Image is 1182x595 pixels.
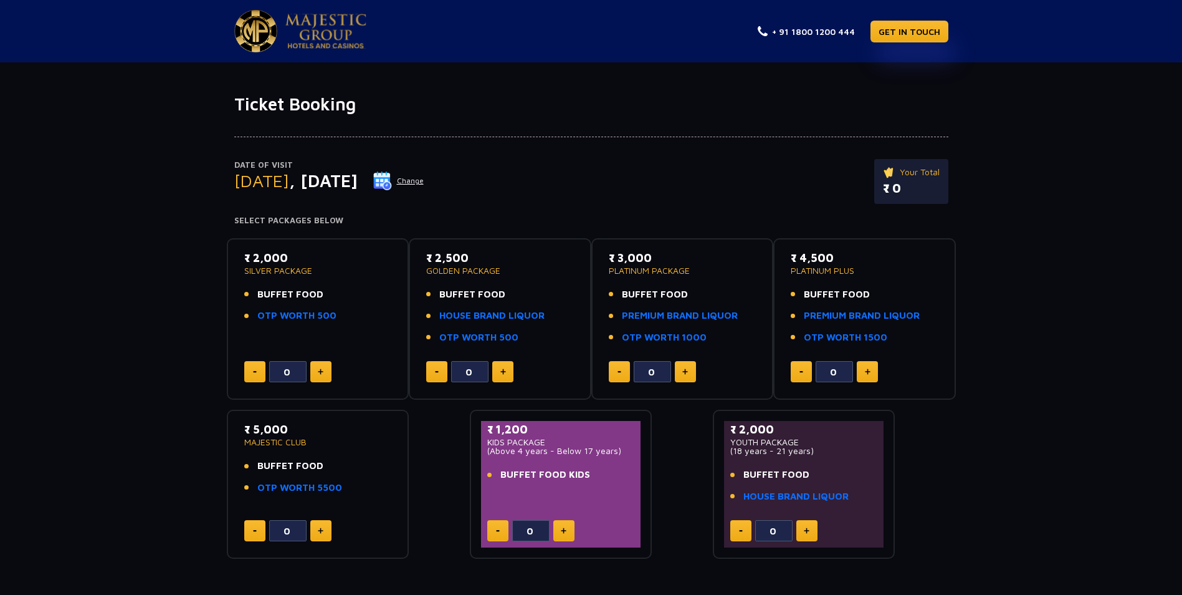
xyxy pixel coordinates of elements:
a: GET IN TOUCH [870,21,948,42]
p: KIDS PACKAGE [487,438,635,447]
a: PREMIUM BRAND LIQUOR [622,309,738,323]
img: ticket [883,165,896,179]
span: BUFFET FOOD [257,288,323,302]
span: BUFFET FOOD KIDS [500,468,590,482]
img: Majestic Pride [285,14,366,49]
span: BUFFET FOOD [743,468,809,482]
span: BUFFET FOOD [804,288,870,302]
p: ₹ 2,000 [244,249,392,266]
p: ₹ 1,200 [487,421,635,438]
img: minus [617,371,621,373]
a: HOUSE BRAND LIQUOR [439,309,545,323]
img: plus [561,528,566,534]
a: + 91 1800 1200 444 [758,25,855,38]
img: minus [496,530,500,532]
span: BUFFET FOOD [257,459,323,473]
span: , [DATE] [289,170,358,191]
p: ₹ 2,000 [730,421,878,438]
span: BUFFET FOOD [439,288,505,302]
p: ₹ 3,000 [609,249,756,266]
p: (18 years - 21 years) [730,447,878,455]
p: YOUTH PACKAGE [730,438,878,447]
p: PLATINUM PACKAGE [609,266,756,275]
button: Change [373,171,424,191]
img: plus [865,369,870,375]
img: minus [799,371,803,373]
p: ₹ 5,000 [244,421,392,438]
p: ₹ 0 [883,179,940,198]
p: (Above 4 years - Below 17 years) [487,447,635,455]
p: MAJESTIC CLUB [244,438,392,447]
a: OTP WORTH 500 [439,331,518,345]
p: ₹ 2,500 [426,249,574,266]
p: GOLDEN PACKAGE [426,266,574,275]
h4: Select Packages Below [234,216,948,226]
img: minus [253,371,257,373]
p: PLATINUM PLUS [791,266,938,275]
a: OTP WORTH 5500 [257,481,342,495]
span: BUFFET FOOD [622,288,688,302]
h1: Ticket Booking [234,94,948,115]
a: OTP WORTH 1500 [804,331,887,345]
img: Majestic Pride [234,10,277,52]
img: plus [682,369,688,375]
a: OTP WORTH 1000 [622,331,707,345]
img: plus [500,369,506,375]
img: plus [318,369,323,375]
p: SILVER PACKAGE [244,266,392,275]
span: [DATE] [234,170,289,191]
p: Your Total [883,165,940,179]
img: minus [739,530,743,532]
img: plus [804,528,809,534]
a: OTP WORTH 500 [257,309,336,323]
img: plus [318,528,323,534]
a: HOUSE BRAND LIQUOR [743,490,849,504]
a: PREMIUM BRAND LIQUOR [804,309,920,323]
img: minus [435,371,439,373]
img: minus [253,530,257,532]
p: Date of Visit [234,159,424,172]
p: ₹ 4,500 [791,249,938,266]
